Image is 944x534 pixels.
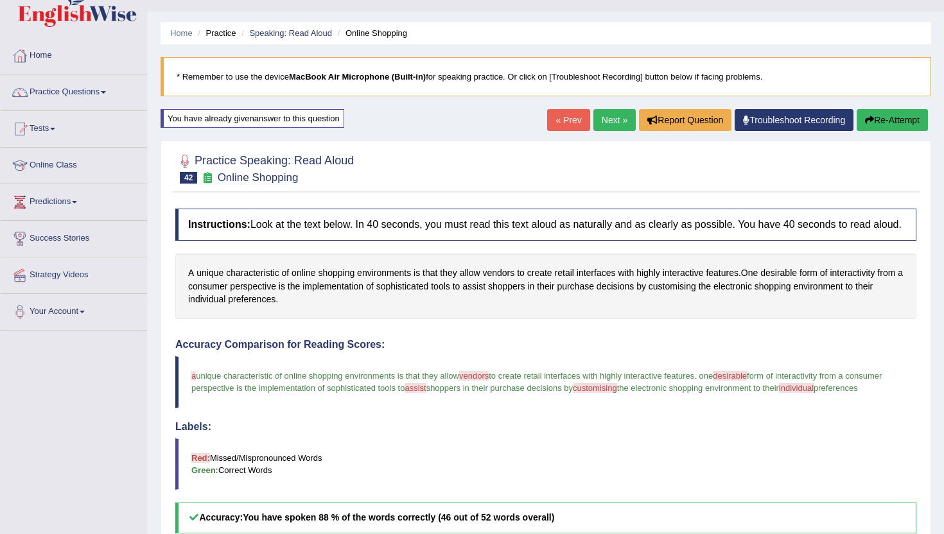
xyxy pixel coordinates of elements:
b: You have spoken 88 % of the words correctly (46 out of 52 words overall) [243,512,554,522]
span: individual [779,383,814,393]
h4: Accuracy Comparison for Reading Scores: [175,339,916,350]
a: Predictions [1,184,147,216]
span: Click to see word definition [618,266,634,280]
h5: Accuracy: [175,503,916,533]
span: Click to see word definition [453,280,460,293]
small: Online Shopping [218,171,299,184]
span: Click to see word definition [830,266,875,280]
span: Click to see word definition [482,266,514,280]
span: Click to see word definition [279,280,285,293]
a: Tests [1,111,147,143]
button: Report Question [639,109,731,131]
span: Click to see word definition [288,280,300,293]
span: Click to see word definition [755,280,791,293]
span: customising [573,383,617,393]
a: Strategy Videos [1,257,147,289]
span: . [694,371,697,381]
span: Click to see word definition [760,266,797,280]
li: Practice [195,27,236,39]
span: Click to see word definition [230,280,276,293]
span: one [699,371,713,381]
li: Online Shopping [335,27,407,39]
span: Click to see word definition [898,266,903,280]
a: Home [1,38,147,70]
span: Click to see word definition [188,266,194,280]
span: Click to see word definition [226,266,279,280]
span: Click to see word definition [855,280,873,293]
span: Click to see word definition [555,266,574,280]
span: the electronic shopping environment to their [617,383,779,393]
span: preferences [814,383,858,393]
span: a [191,371,196,381]
a: « Prev [547,109,590,131]
span: Click to see word definition [527,266,552,280]
b: MacBook Air Microphone (Built-in) [289,72,426,82]
span: Click to see word definition [517,266,525,280]
div: . . [175,254,916,319]
span: Click to see word definition [663,266,704,280]
blockquote: * Remember to use the device for speaking practice. Or click on [Troubleshoot Recording] button b... [161,57,931,96]
span: Click to see word definition [577,266,616,280]
span: Click to see word definition [877,266,895,280]
b: Red: [191,453,210,463]
span: Click to see word definition [318,266,354,280]
div: You have already given answer to this question [161,109,344,128]
span: Click to see word definition [741,266,758,280]
span: Click to see word definition [292,266,315,280]
span: Click to see word definition [794,280,843,293]
span: Click to see word definition [845,280,853,293]
span: Click to see word definition [440,266,457,280]
h4: Look at the text below. In 40 seconds, you must read this text aloud as naturally and as clearly ... [175,209,916,241]
span: Click to see word definition [706,266,739,280]
span: Click to see word definition [462,280,485,293]
span: Click to see word definition [597,280,634,293]
span: Click to see word definition [820,266,828,280]
span: Click to see word definition [537,280,554,293]
a: Troubleshoot Recording [735,109,853,131]
span: Click to see word definition [376,280,429,293]
span: Click to see word definition [188,293,225,306]
span: Click to see word definition [228,293,275,306]
a: Practice Questions [1,74,147,107]
span: Click to see word definition [366,280,374,293]
a: Home [170,28,193,38]
small: Exam occurring question [200,172,214,184]
span: Click to see word definition [431,280,450,293]
span: vendors [459,371,489,381]
a: Speaking: Read Aloud [249,28,332,38]
h4: Labels: [175,421,916,433]
span: Click to see word definition [636,280,646,293]
span: Click to see word definition [557,280,594,293]
span: Click to see word definition [488,280,525,293]
span: Click to see word definition [197,266,223,280]
b: Instructions: [188,219,250,230]
span: Click to see word definition [423,266,437,280]
blockquote: Missed/Mispronounced Words Correct Words [175,438,916,490]
a: Online Class [1,148,147,180]
b: Green: [191,465,218,475]
span: Click to see word definition [282,266,290,280]
span: Click to see word definition [460,266,480,280]
a: Your Account [1,294,147,326]
span: Click to see word definition [699,280,711,293]
span: shoppers in their purchase decisions by [426,383,573,393]
span: Click to see word definition [188,280,227,293]
span: 42 [180,172,197,184]
span: desirable [713,371,747,381]
a: Next » [593,109,636,131]
span: Click to see word definition [414,266,420,280]
a: Success Stories [1,221,147,253]
h2: Practice Speaking: Read Aloud [175,151,354,184]
span: unique characteristic of online shopping environments is that they allow [196,371,459,381]
span: Click to see word definition [302,280,363,293]
span: Click to see word definition [357,266,411,280]
span: Click to see word definition [527,280,534,293]
span: Click to see word definition [800,266,817,280]
span: Click to see word definition [713,280,752,293]
span: Click to see word definition [649,280,696,293]
span: Click to see word definition [636,266,660,280]
button: Re-Attempt [857,109,928,131]
span: assist [405,383,426,393]
span: to create retail interfaces with highly interactive features [489,371,694,381]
